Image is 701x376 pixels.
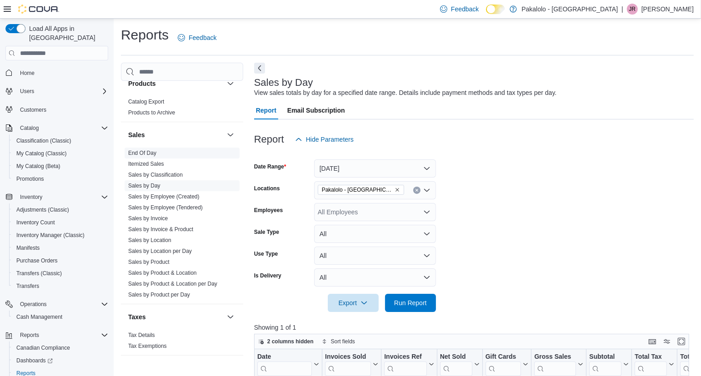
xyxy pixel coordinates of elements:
div: Subtotal [589,353,621,376]
span: Transfers [13,281,108,292]
span: Sort fields [331,338,355,345]
h3: Sales [128,130,145,139]
span: Tax Details [128,331,155,339]
a: Classification (Classic) [13,135,75,146]
span: Load All Apps in [GEOGRAPHIC_DATA] [25,24,108,42]
span: Sales by Location [128,237,171,244]
a: Adjustments (Classic) [13,204,73,215]
span: Canadian Compliance [16,344,70,351]
span: Customers [20,106,46,114]
button: Display options [661,336,672,347]
span: Reports [20,331,39,339]
a: Sales by Employee (Created) [128,193,200,200]
label: Locations [254,185,280,192]
label: Use Type [254,250,278,257]
span: Dashboards [16,357,53,364]
a: Home [16,68,38,79]
button: Users [16,86,38,97]
span: Sales by Day [128,182,160,189]
a: Inventory Manager (Classic) [13,230,88,241]
span: Purchase Orders [16,257,58,264]
div: Justin Rochon [627,4,638,15]
button: Customers [2,103,112,116]
a: Tax Details [128,332,155,338]
button: Users [2,85,112,98]
span: Transfers (Classic) [16,270,62,277]
span: Catalog [20,124,39,132]
span: Users [16,86,108,97]
label: Is Delivery [254,272,281,279]
button: Home [2,66,112,79]
button: Transfers [9,280,112,292]
button: Run Report [385,294,436,312]
label: Date Range [254,163,286,170]
h3: Taxes [128,312,146,322]
input: Dark Mode [486,5,505,14]
div: Taxes [121,330,243,355]
span: Feedback [189,33,216,42]
div: Gift Cards [485,353,521,361]
a: Inventory Count [13,217,59,228]
a: Promotions [13,173,48,184]
button: All [314,268,436,287]
a: Customers [16,104,50,115]
span: Classification (Classic) [13,135,108,146]
button: 2 columns hidden [255,336,317,347]
a: Purchase Orders [13,255,61,266]
a: Sales by Product & Location per Day [128,281,217,287]
a: Feedback [174,29,220,47]
div: Net Sold [440,353,472,361]
button: Taxes [128,312,223,322]
button: Keyboard shortcuts [647,336,658,347]
a: Transfers [13,281,43,292]
button: Remove Pakalolo - Orleans from selection in this group [395,187,400,193]
button: Products [225,78,236,89]
button: Enter fullscreen [676,336,687,347]
h3: Report [254,134,284,145]
button: Manifests [9,242,112,254]
button: Transfers (Classic) [9,267,112,280]
a: Sales by Location per Day [128,248,192,254]
span: Inventory [20,193,42,201]
span: Sales by Invoice & Product [128,226,193,233]
span: Sales by Product per Day [128,291,190,298]
div: Invoices Ref [384,353,426,361]
div: Total Tax [635,353,667,361]
span: My Catalog (Classic) [13,148,108,159]
button: Catalog [2,122,112,134]
span: Sales by Invoice [128,215,168,222]
a: Products to Archive [128,109,175,116]
a: Canadian Compliance [13,342,74,353]
div: Products [121,96,243,122]
p: Pakalolo - [GEOGRAPHIC_DATA] [521,4,618,15]
div: Net Sold [440,353,472,376]
span: Inventory Count [13,217,108,228]
span: Hide Parameters [306,135,354,144]
button: [DATE] [314,159,436,178]
span: Report [256,101,276,119]
button: Operations [16,299,50,310]
a: Manifests [13,242,43,253]
button: Catalog [16,123,42,134]
a: Itemized Sales [128,161,164,167]
button: Export [328,294,379,312]
button: Inventory Count [9,216,112,229]
p: | [621,4,623,15]
button: Reports [16,330,43,341]
div: Gross Sales [534,353,576,376]
button: Products [128,79,223,88]
button: Promotions [9,173,112,185]
span: Adjustments (Classic) [16,206,69,213]
span: Manifests [13,242,108,253]
span: Sales by Location per Day [128,247,192,255]
a: Sales by Classification [128,172,183,178]
span: Promotions [16,175,44,183]
span: Export [333,294,373,312]
button: Hide Parameters [291,130,357,148]
span: Tax Exemptions [128,342,167,350]
div: Subtotal [589,353,621,361]
button: Invoices Ref [384,353,434,376]
h3: Products [128,79,156,88]
span: Operations [16,299,108,310]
